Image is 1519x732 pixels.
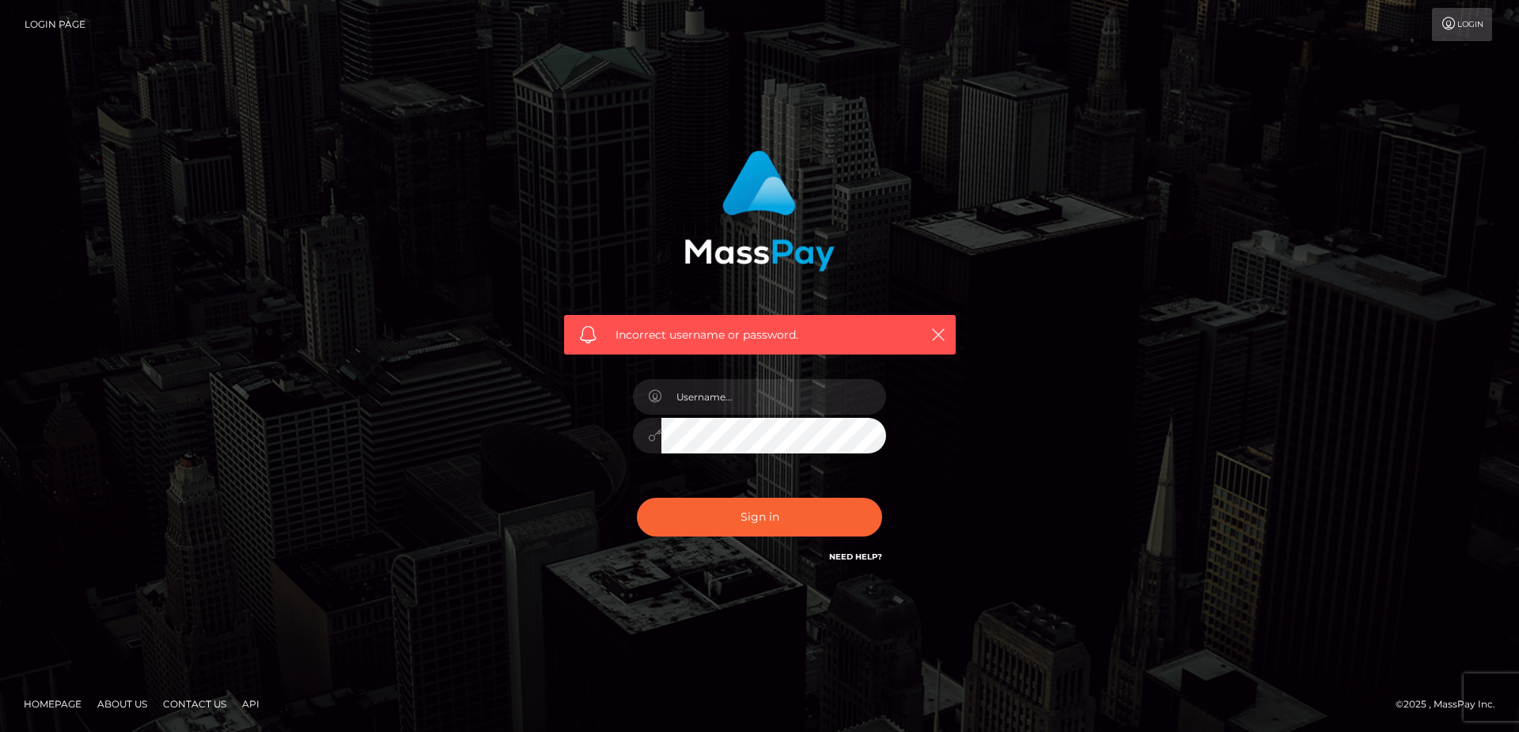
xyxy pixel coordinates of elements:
[616,327,904,343] span: Incorrect username or password.
[17,692,88,716] a: Homepage
[236,692,266,716] a: API
[829,552,882,562] a: Need Help?
[157,692,233,716] a: Contact Us
[661,379,886,415] input: Username...
[684,150,835,271] img: MassPay Login
[91,692,153,716] a: About Us
[1396,696,1507,713] div: © 2025 , MassPay Inc.
[25,8,85,41] a: Login Page
[1432,8,1492,41] a: Login
[637,498,882,537] button: Sign in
